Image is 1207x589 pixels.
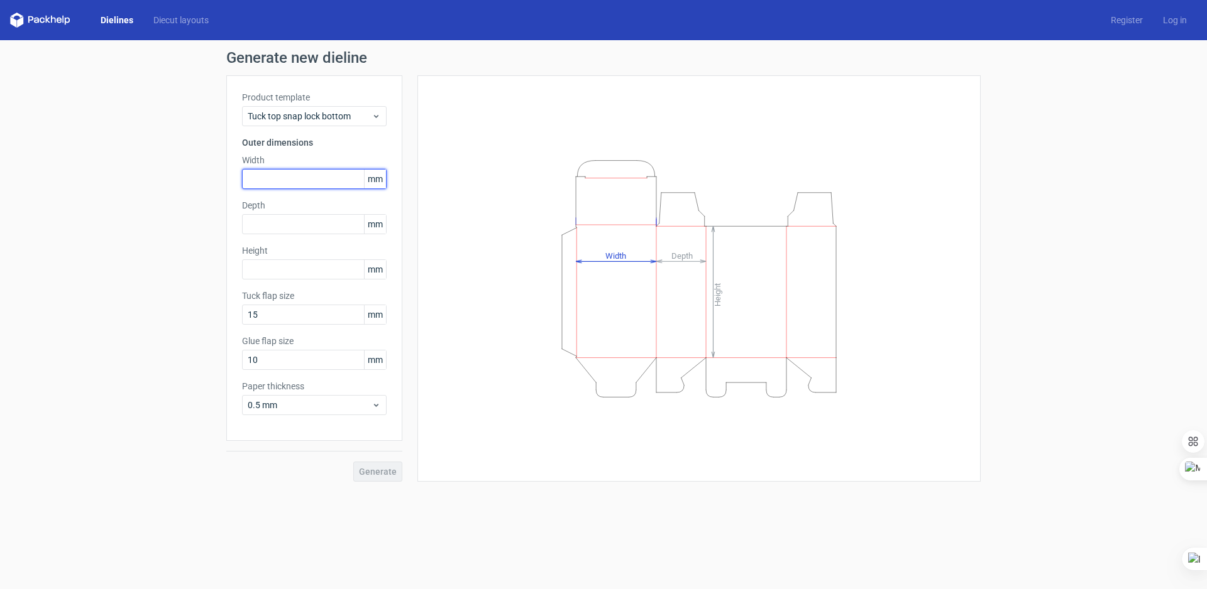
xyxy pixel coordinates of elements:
[364,215,386,234] span: mm
[605,251,626,260] tspan: Width
[671,251,693,260] tspan: Depth
[1153,14,1197,26] a: Log in
[143,14,219,26] a: Diecut layouts
[364,170,386,188] span: mm
[248,399,372,411] span: 0.5 mm
[91,14,143,26] a: Dielines
[242,289,387,302] label: Tuck flap size
[248,110,372,122] span: Tuck top snap lock bottom
[242,244,387,257] label: Height
[364,305,386,324] span: mm
[713,283,722,306] tspan: Height
[226,50,981,65] h1: Generate new dieline
[242,199,387,212] label: Depth
[364,260,386,279] span: mm
[242,154,387,166] label: Width
[242,335,387,347] label: Glue flap size
[242,136,387,149] h3: Outer dimensions
[242,380,387,392] label: Paper thickness
[364,350,386,369] span: mm
[242,91,387,104] label: Product template
[1101,14,1153,26] a: Register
